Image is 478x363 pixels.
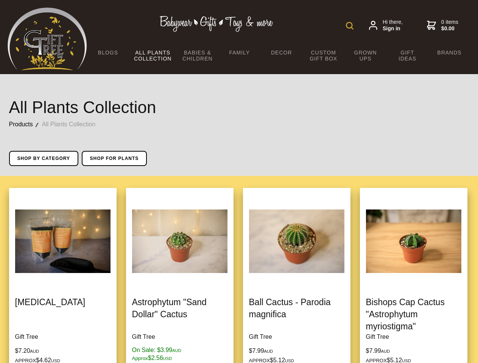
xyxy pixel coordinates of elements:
[441,19,458,32] span: 0 items
[383,19,403,32] span: Hi there,
[176,45,218,67] a: Babies & Children
[383,25,403,32] strong: Sign in
[302,45,344,67] a: Custom Gift Box
[428,45,470,60] a: Brands
[82,151,147,166] a: Shop for Plants
[260,45,302,60] a: Decor
[386,45,428,67] a: Gift Ideas
[129,45,176,67] a: All Plants Collection
[427,19,458,32] a: 0 items$0.00
[42,119,104,129] a: All Plants Collection
[87,45,129,60] a: BLOGS
[9,151,79,166] a: Shop by Category
[160,16,273,32] img: Babywear - Gifts - Toys & more
[369,19,403,32] a: Hi there,Sign in
[9,119,42,129] a: Products
[218,45,260,60] a: Family
[441,25,458,32] strong: $0.00
[9,98,469,116] h1: All Plants Collection
[344,45,386,67] a: Grown Ups
[346,22,353,29] img: product search
[8,8,87,70] img: Babyware - Gifts - Toys and more...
